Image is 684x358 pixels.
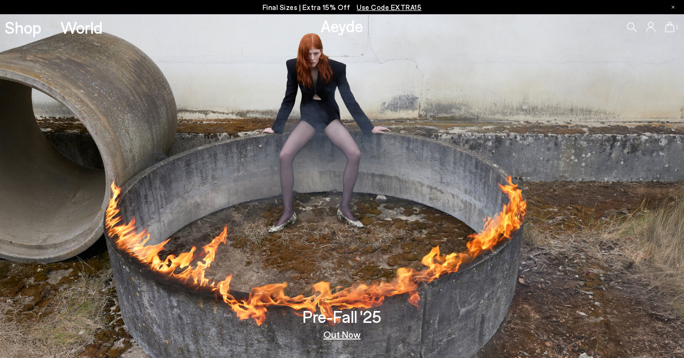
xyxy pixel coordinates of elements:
[5,19,41,36] a: Shop
[665,22,674,32] a: 1
[674,25,679,30] span: 1
[60,19,103,36] a: World
[323,330,361,339] a: Out Now
[321,16,363,36] a: Aeyde
[357,3,421,11] span: Navigate to /collections/ss25-final-sizes
[303,308,381,325] h3: Pre-Fall '25
[263,1,422,13] p: Final Sizes | Extra 15% Off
